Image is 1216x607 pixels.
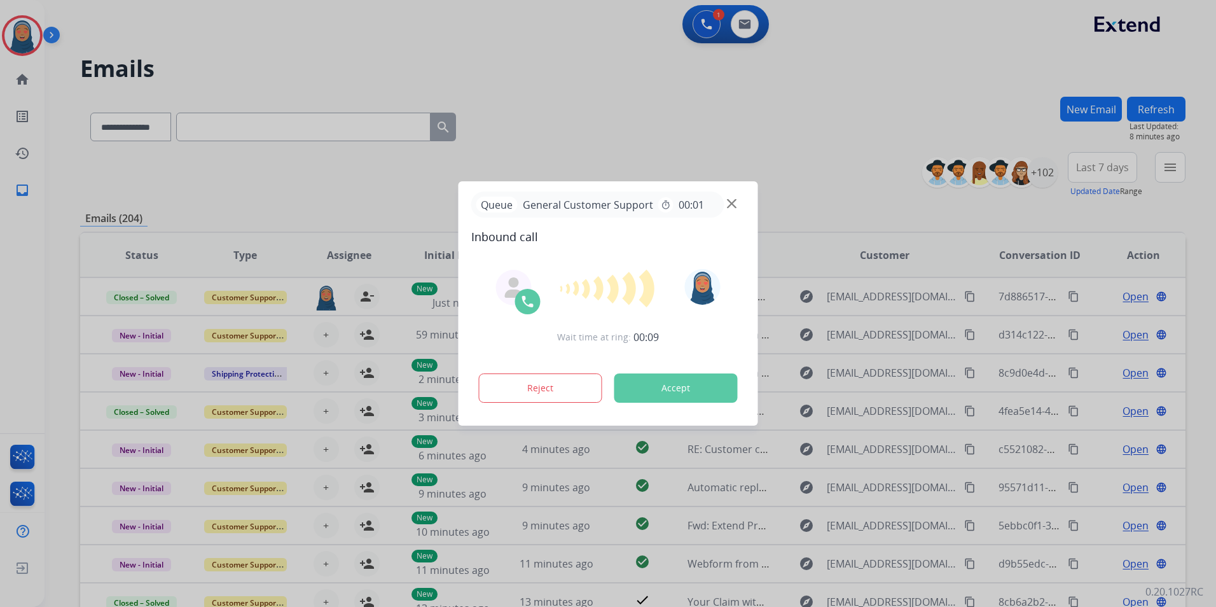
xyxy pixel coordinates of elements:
[504,277,524,298] img: agent-avatar
[1145,584,1203,599] p: 0.20.1027RC
[479,373,602,403] button: Reject
[727,199,736,209] img: close-button
[471,228,745,246] span: Inbound call
[614,373,738,403] button: Accept
[633,330,659,345] span: 00:09
[661,200,671,210] mat-icon: timer
[518,197,658,213] span: General Customer Support
[684,269,720,305] img: avatar
[679,197,704,213] span: 00:01
[476,197,518,213] p: Queue
[557,331,631,344] span: Wait time at ring:
[520,294,535,309] img: call-icon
